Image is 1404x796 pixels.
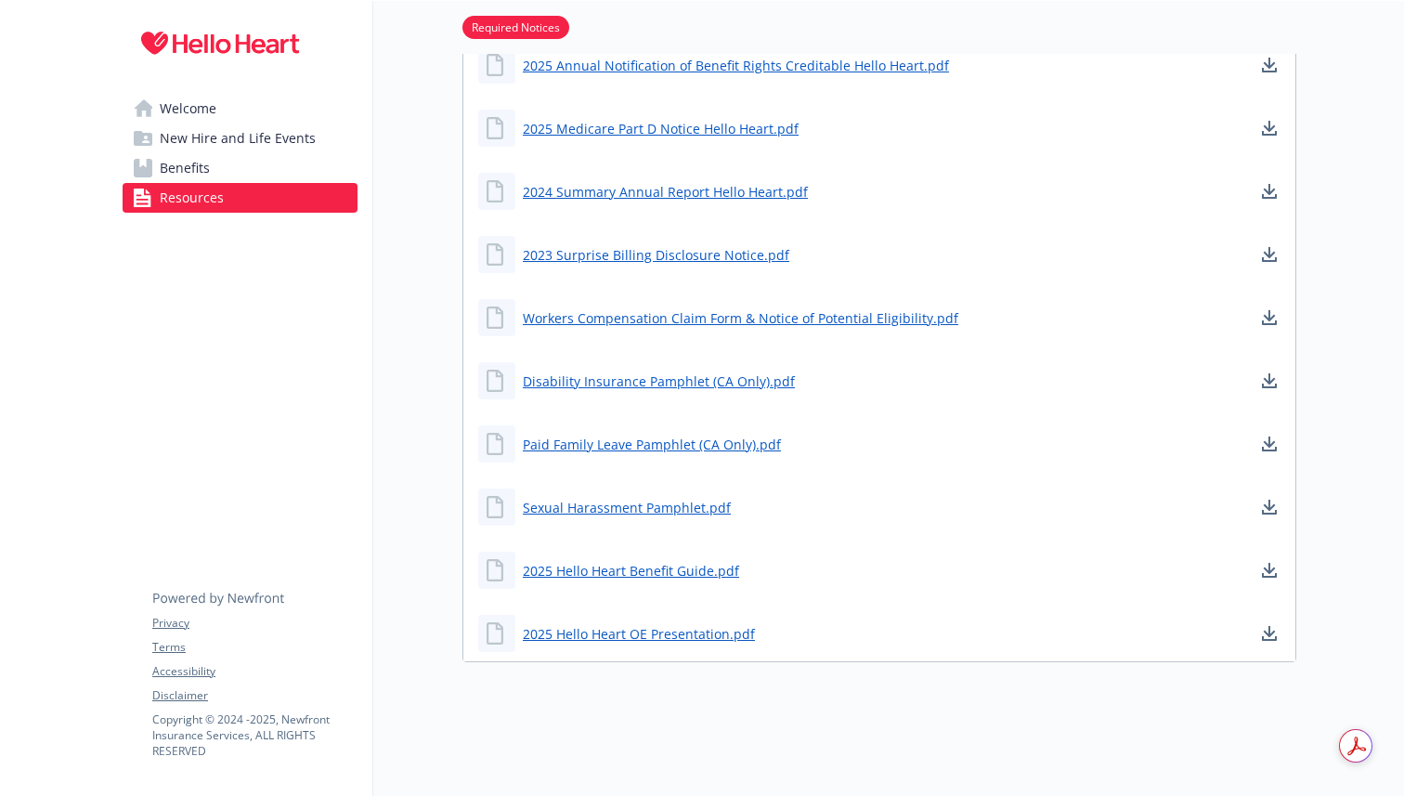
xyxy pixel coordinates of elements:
a: 2025 Hello Heart OE Presentation.pdf [523,624,755,644]
a: 2024 Summary Annual Report Hello Heart.pdf [523,182,808,202]
a: Disclaimer [152,687,357,704]
a: 2025 Medicare Part D Notice Hello Heart.pdf [523,119,799,138]
a: Benefits [123,153,357,183]
a: Welcome [123,94,357,124]
a: Terms [152,639,357,656]
span: New Hire and Life Events [160,124,316,153]
span: Benefits [160,153,210,183]
a: download document [1258,117,1280,139]
a: Paid Family Leave Pamphlet (CA Only).pdf [523,435,781,454]
a: Required Notices [462,18,569,35]
a: Accessibility [152,663,357,680]
span: Resources [160,183,224,213]
a: Workers Compensation Claim Form & Notice of Potential Eligibility.pdf [523,308,958,328]
a: download document [1258,180,1280,202]
a: Privacy [152,615,357,632]
span: Welcome [160,94,216,124]
a: download document [1258,559,1280,581]
a: download document [1258,370,1280,392]
p: Copyright © 2024 - 2025 , Newfront Insurance Services, ALL RIGHTS RESERVED [152,711,357,759]
a: download document [1258,622,1280,645]
a: New Hire and Life Events [123,124,357,153]
a: download document [1258,243,1280,266]
a: 2025 Hello Heart Benefit Guide.pdf [523,561,739,581]
a: Resources [123,183,357,213]
a: download document [1258,433,1280,455]
a: 2025 Annual Notification of Benefit Rights Creditable Hello Heart.pdf [523,56,949,75]
a: 2023 Surprise Billing Disclosure Notice.pdf [523,245,789,265]
a: Disability Insurance Pamphlet (CA Only).pdf [523,372,795,391]
a: download document [1258,496,1280,518]
a: Sexual Harassment Pamphlet.pdf [523,498,731,517]
a: download document [1258,54,1280,76]
a: download document [1258,307,1280,329]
